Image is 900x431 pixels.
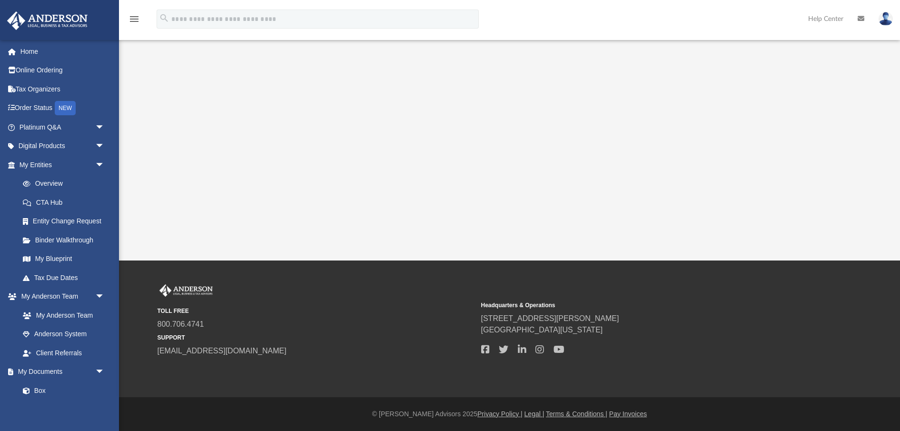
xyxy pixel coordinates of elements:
[481,301,798,310] small: Headquarters & Operations
[7,155,119,174] a: My Entitiesarrow_drop_down
[158,347,287,355] a: [EMAIL_ADDRESS][DOMAIN_NAME]
[4,11,90,30] img: Anderson Advisors Platinum Portal
[524,410,544,418] a: Legal |
[13,174,119,193] a: Overview
[13,343,114,362] a: Client Referrals
[477,410,523,418] a: Privacy Policy |
[95,155,114,175] span: arrow_drop_down
[13,250,114,269] a: My Blueprint
[119,409,900,419] div: © [PERSON_NAME] Advisors 2025
[609,410,647,418] a: Pay Invoices
[159,13,169,23] i: search
[13,381,109,400] a: Box
[7,99,119,118] a: Order StatusNEW
[481,314,619,322] a: [STREET_ADDRESS][PERSON_NAME]
[158,284,215,297] img: Anderson Advisors Platinum Portal
[879,12,893,26] img: User Pic
[95,118,114,137] span: arrow_drop_down
[7,137,119,156] a: Digital Productsarrow_drop_down
[7,61,119,80] a: Online Ordering
[13,193,119,212] a: CTA Hub
[158,307,475,315] small: TOLL FREE
[7,118,119,137] a: Platinum Q&Aarrow_drop_down
[481,326,603,334] a: [GEOGRAPHIC_DATA][US_STATE]
[158,333,475,342] small: SUPPORT
[7,287,114,306] a: My Anderson Teamarrow_drop_down
[7,362,114,381] a: My Documentsarrow_drop_down
[158,320,204,328] a: 800.706.4741
[7,80,119,99] a: Tax Organizers
[95,137,114,156] span: arrow_drop_down
[95,287,114,307] span: arrow_drop_down
[13,325,114,344] a: Anderson System
[55,101,76,115] div: NEW
[13,306,109,325] a: My Anderson Team
[13,212,119,231] a: Entity Change Request
[95,362,114,382] span: arrow_drop_down
[129,13,140,25] i: menu
[13,231,119,250] a: Binder Walkthrough
[129,18,140,25] a: menu
[546,410,607,418] a: Terms & Conditions |
[13,268,119,287] a: Tax Due Dates
[7,42,119,61] a: Home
